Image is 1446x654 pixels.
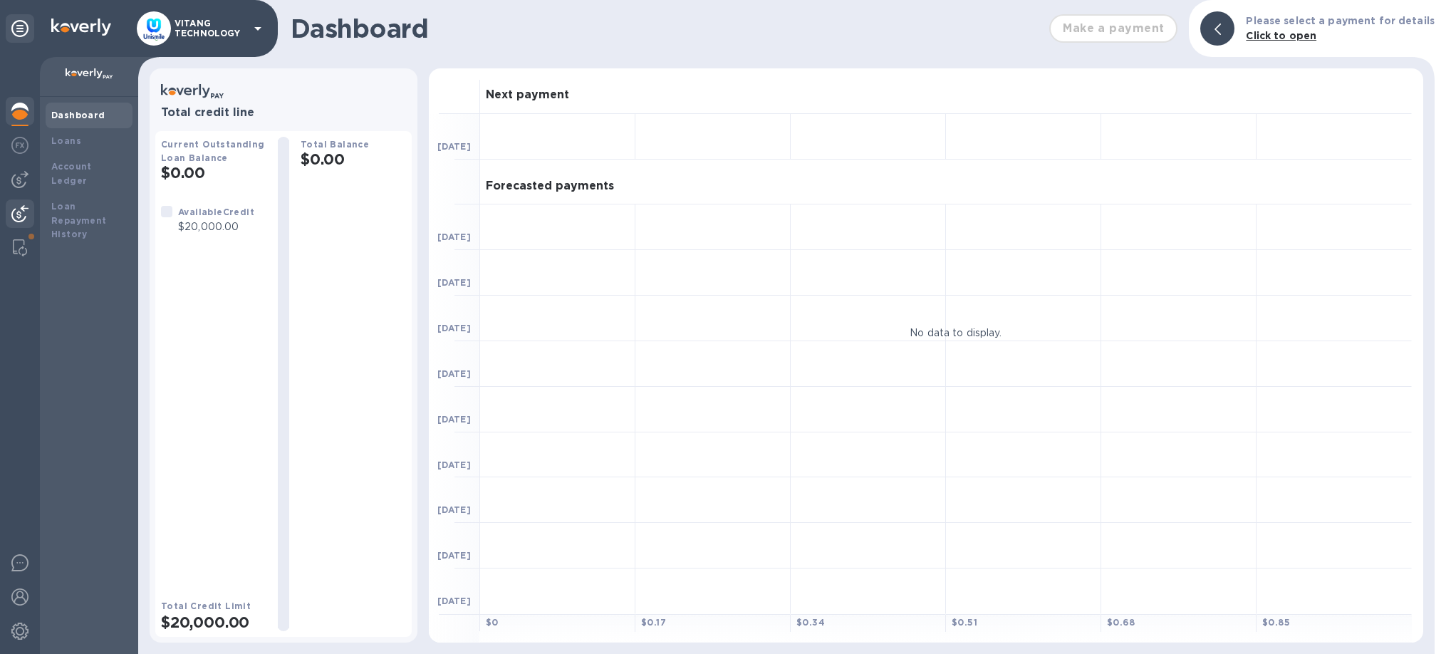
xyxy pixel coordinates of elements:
b: Available Credit [178,207,254,217]
b: [DATE] [437,277,471,288]
b: Total Balance [301,139,369,150]
b: [DATE] [437,141,471,152]
b: Dashboard [51,110,105,120]
h2: $20,000.00 [161,613,266,631]
h3: Forecasted payments [486,180,614,193]
p: No data to display. [910,325,1002,340]
b: Loans [51,135,81,146]
b: [DATE] [437,460,471,470]
b: [DATE] [437,596,471,606]
b: [DATE] [437,504,471,515]
b: $ 0.34 [796,617,825,628]
h3: Next payment [486,88,569,102]
h2: $0.00 [301,150,406,168]
b: Loan Repayment History [51,201,107,240]
b: $ 0.17 [641,617,666,628]
div: Unpin categories [6,14,34,43]
b: $ 0.68 [1107,617,1135,628]
img: Foreign exchange [11,137,28,154]
b: Click to open [1246,30,1316,41]
b: $ 0.51 [952,617,977,628]
h3: Total credit line [161,106,406,120]
h1: Dashboard [291,14,1042,43]
b: [DATE] [437,368,471,379]
b: [DATE] [437,323,471,333]
b: $ 0.85 [1262,617,1290,628]
b: [DATE] [437,414,471,425]
p: VITANG TECHNOLOGY [175,19,246,38]
b: Total Credit Limit [161,601,251,611]
b: $ 0 [486,617,499,628]
b: Current Outstanding Loan Balance [161,139,265,163]
b: Account Ledger [51,161,92,186]
b: [DATE] [437,232,471,242]
h2: $0.00 [161,164,266,182]
b: [DATE] [437,550,471,561]
p: $20,000.00 [178,219,254,234]
img: Logo [51,19,111,36]
b: Please select a payment for details [1246,15,1435,26]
